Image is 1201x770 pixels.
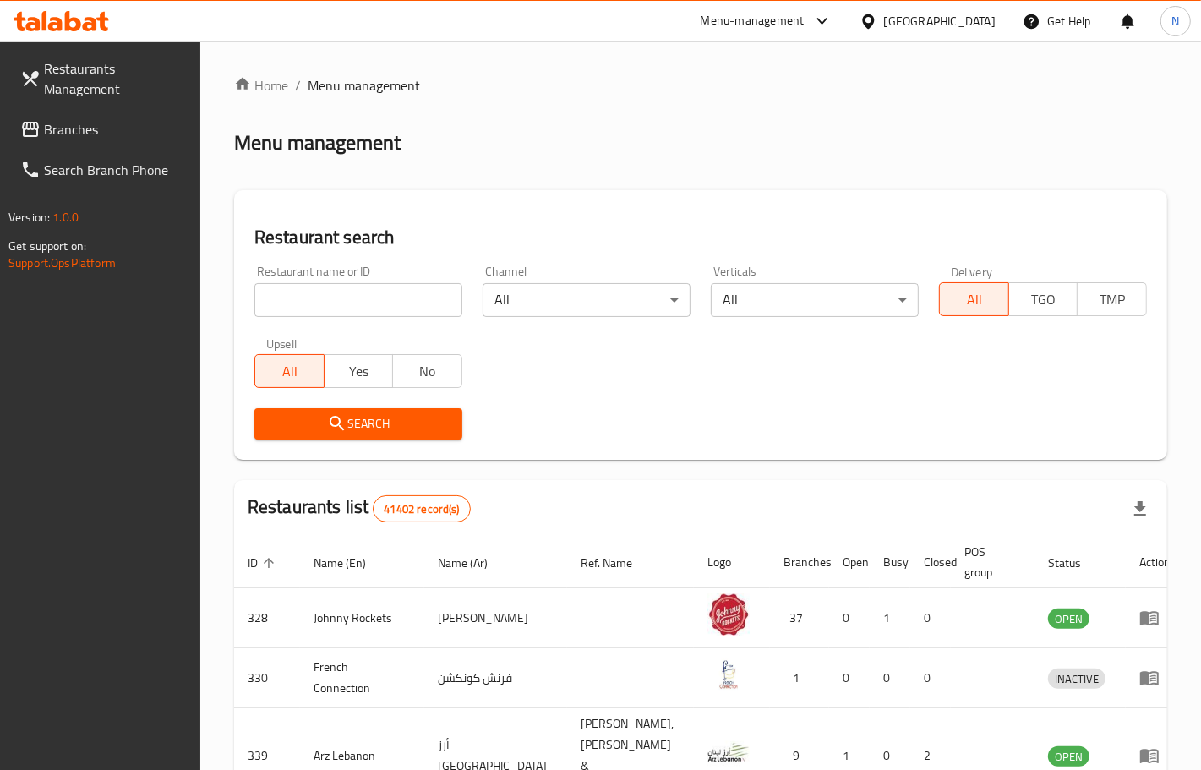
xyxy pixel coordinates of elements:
[581,553,654,573] span: Ref. Name
[939,282,1009,316] button: All
[701,11,805,31] div: Menu-management
[7,109,200,150] a: Branches
[254,408,462,440] button: Search
[295,75,301,96] li: /
[44,160,187,180] span: Search Branch Phone
[1048,747,1089,767] span: OPEN
[44,119,187,139] span: Branches
[770,588,829,648] td: 37
[254,225,1147,250] h2: Restaurant search
[910,648,951,708] td: 0
[884,12,996,30] div: [GEOGRAPHIC_DATA]
[1084,287,1140,312] span: TMP
[324,354,394,388] button: Yes
[1171,12,1179,30] span: N
[947,287,1002,312] span: All
[373,495,470,522] div: Total records count
[248,553,280,573] span: ID
[1120,489,1160,529] div: Export file
[7,48,200,109] a: Restaurants Management
[234,588,300,648] td: 328
[234,648,300,708] td: 330
[52,206,79,228] span: 1.0.0
[829,588,870,648] td: 0
[910,588,951,648] td: 0
[438,553,510,573] span: Name (Ar)
[1048,669,1105,689] span: INACTIVE
[1048,746,1089,767] div: OPEN
[424,588,567,648] td: [PERSON_NAME]
[7,150,200,190] a: Search Branch Phone
[44,58,187,99] span: Restaurants Management
[1126,537,1184,588] th: Action
[1008,282,1078,316] button: TGO
[1139,608,1171,628] div: Menu
[1139,668,1171,688] div: Menu
[1139,745,1171,766] div: Menu
[300,588,424,648] td: Johnny Rockets
[234,129,401,156] h2: Menu management
[374,501,469,517] span: 41402 record(s)
[400,359,456,384] span: No
[829,537,870,588] th: Open
[234,75,288,96] a: Home
[1048,669,1105,689] div: INACTIVE
[254,283,462,317] input: Search for restaurant name or ID..
[234,75,1167,96] nav: breadcrumb
[707,593,750,636] img: Johnny Rockets
[262,359,318,384] span: All
[248,494,471,522] h2: Restaurants list
[254,354,325,388] button: All
[770,537,829,588] th: Branches
[829,648,870,708] td: 0
[392,354,462,388] button: No
[8,252,116,274] a: Support.OpsPlatform
[1048,609,1089,629] span: OPEN
[1016,287,1072,312] span: TGO
[8,206,50,228] span: Version:
[910,537,951,588] th: Closed
[870,648,910,708] td: 0
[8,235,86,257] span: Get support on:
[770,648,829,708] td: 1
[707,653,750,696] img: French Connection
[870,588,910,648] td: 1
[331,359,387,384] span: Yes
[300,648,424,708] td: French Connection
[870,537,910,588] th: Busy
[951,265,993,277] label: Delivery
[314,553,388,573] span: Name (En)
[694,537,770,588] th: Logo
[964,542,1014,582] span: POS group
[308,75,420,96] span: Menu management
[1048,553,1103,573] span: Status
[483,283,691,317] div: All
[268,413,449,434] span: Search
[266,337,298,349] label: Upsell
[711,283,919,317] div: All
[1077,282,1147,316] button: TMP
[424,648,567,708] td: فرنش كونكشن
